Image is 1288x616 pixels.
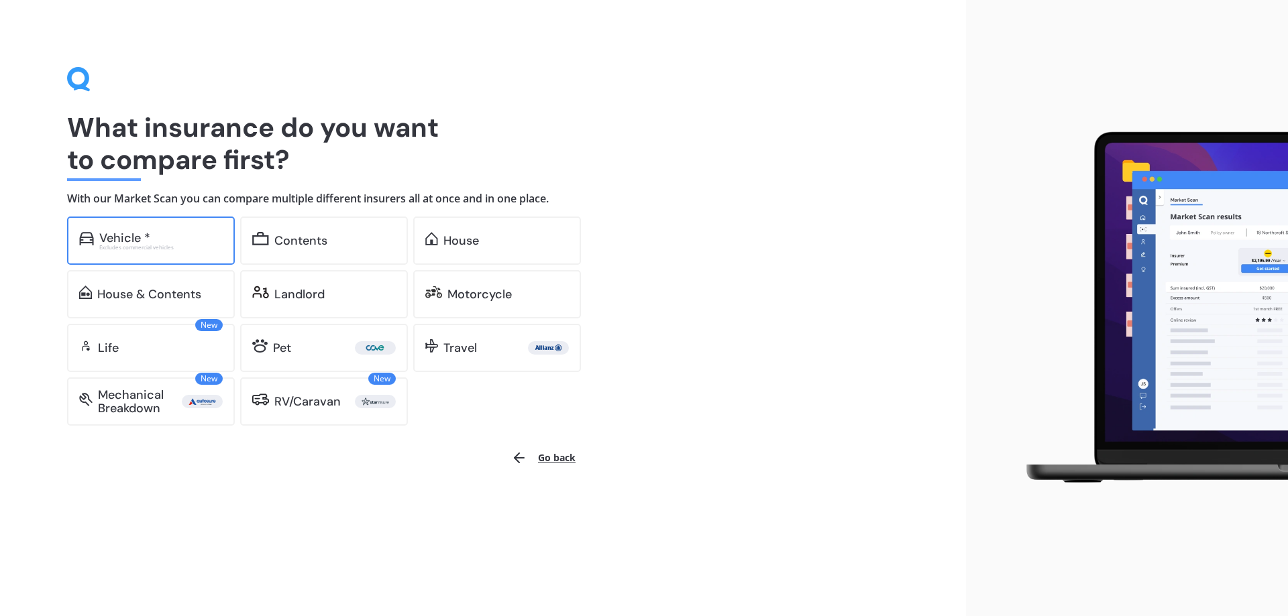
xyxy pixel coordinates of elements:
[67,111,899,176] h1: What insurance do you want to compare first?
[274,288,325,301] div: Landlord
[531,341,566,355] img: Allianz.webp
[98,388,182,415] div: Mechanical Breakdown
[67,192,899,206] h4: With our Market Scan you can compare multiple different insurers all at once and in one place.
[252,339,268,353] img: pet.71f96884985775575a0d.svg
[368,373,396,385] span: New
[79,393,93,406] img: mbi.6615ef239df2212c2848.svg
[447,288,512,301] div: Motorcycle
[274,395,341,408] div: RV/Caravan
[425,339,438,353] img: travel.bdda8d6aa9c3f12c5fe2.svg
[273,341,291,355] div: Pet
[99,231,150,245] div: Vehicle *
[425,232,438,245] img: home.91c183c226a05b4dc763.svg
[195,319,223,331] span: New
[358,395,393,408] img: Star.webp
[358,341,393,355] img: Cove.webp
[98,341,119,355] div: Life
[79,339,93,353] img: life.f720d6a2d7cdcd3ad642.svg
[97,288,201,301] div: House & Contents
[252,232,269,245] img: content.01f40a52572271636b6f.svg
[443,234,479,247] div: House
[443,341,477,355] div: Travel
[195,373,223,385] span: New
[1007,124,1288,493] img: laptop.webp
[79,232,94,245] img: car.f15378c7a67c060ca3f3.svg
[240,324,408,372] a: Pet
[79,286,92,299] img: home-and-contents.b802091223b8502ef2dd.svg
[425,286,442,299] img: motorbike.c49f395e5a6966510904.svg
[274,234,327,247] div: Contents
[184,395,220,408] img: Autosure.webp
[503,442,584,474] button: Go back
[252,393,269,406] img: rv.0245371a01b30db230af.svg
[252,286,269,299] img: landlord.470ea2398dcb263567d0.svg
[99,245,223,250] div: Excludes commercial vehicles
